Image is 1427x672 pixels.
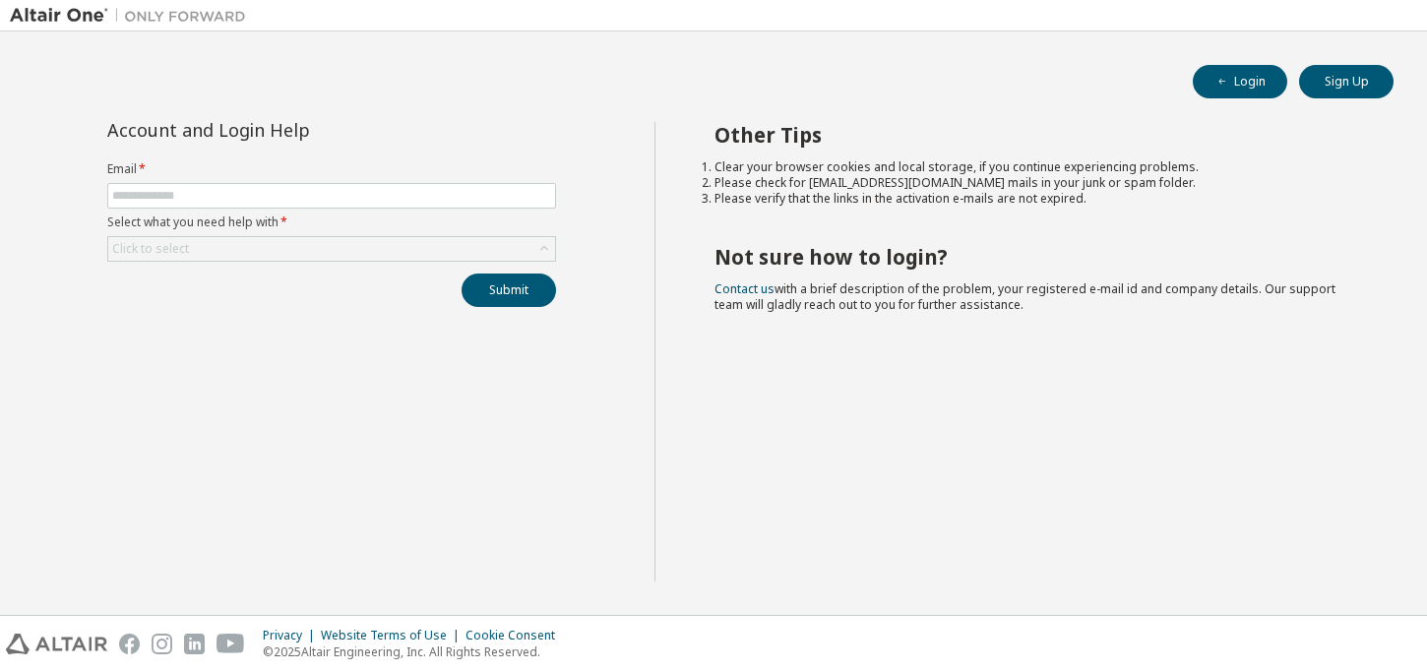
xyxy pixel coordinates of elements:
p: © 2025 Altair Engineering, Inc. All Rights Reserved. [263,643,567,660]
img: linkedin.svg [184,634,205,654]
label: Email [107,161,556,177]
a: Contact us [714,280,775,297]
li: Please check for [EMAIL_ADDRESS][DOMAIN_NAME] mails in your junk or spam folder. [714,175,1359,191]
img: youtube.svg [217,634,245,654]
img: Altair One [10,6,256,26]
img: altair_logo.svg [6,634,107,654]
span: with a brief description of the problem, your registered e-mail id and company details. Our suppo... [714,280,1335,313]
button: Submit [462,274,556,307]
label: Select what you need help with [107,214,556,230]
h2: Other Tips [714,122,1359,148]
div: Account and Login Help [107,122,466,138]
div: Website Terms of Use [321,628,465,643]
div: Click to select [112,241,189,257]
div: Cookie Consent [465,628,567,643]
li: Clear your browser cookies and local storage, if you continue experiencing problems. [714,159,1359,175]
img: facebook.svg [119,634,140,654]
div: Click to select [108,237,555,261]
img: instagram.svg [152,634,172,654]
button: Login [1193,65,1287,98]
div: Privacy [263,628,321,643]
li: Please verify that the links in the activation e-mails are not expired. [714,191,1359,207]
button: Sign Up [1299,65,1394,98]
h2: Not sure how to login? [714,244,1359,270]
